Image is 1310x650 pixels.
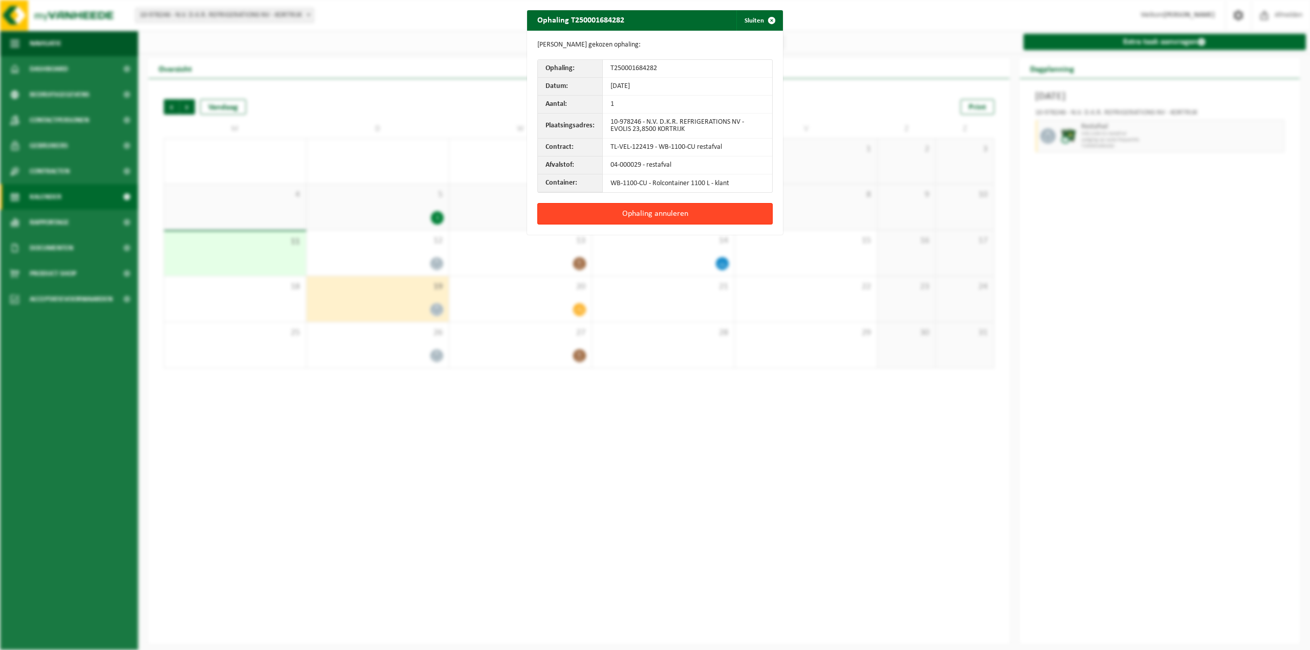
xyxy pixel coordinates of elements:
th: Afvalstof: [538,156,603,174]
button: Sluiten [736,10,782,31]
td: T250001684282 [603,60,772,78]
h2: Ophaling T250001684282 [527,10,635,30]
p: [PERSON_NAME] gekozen ophaling: [537,41,773,49]
th: Contract: [538,139,603,156]
td: 10-978246 - N.V. D.K.R. REFRIGERATIONS NV - EVOLIS 23,8500 KORTRIJK [603,114,772,139]
td: WB-1100-CU - Rolcontainer 1100 L - klant [603,174,772,192]
button: Ophaling annuleren [537,203,773,225]
th: Plaatsingsadres: [538,114,603,139]
th: Datum: [538,78,603,96]
th: Container: [538,174,603,192]
td: 1 [603,96,772,114]
th: Aantal: [538,96,603,114]
th: Ophaling: [538,60,603,78]
td: [DATE] [603,78,772,96]
td: TL-VEL-122419 - WB-1100-CU restafval [603,139,772,156]
td: 04-000029 - restafval [603,156,772,174]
